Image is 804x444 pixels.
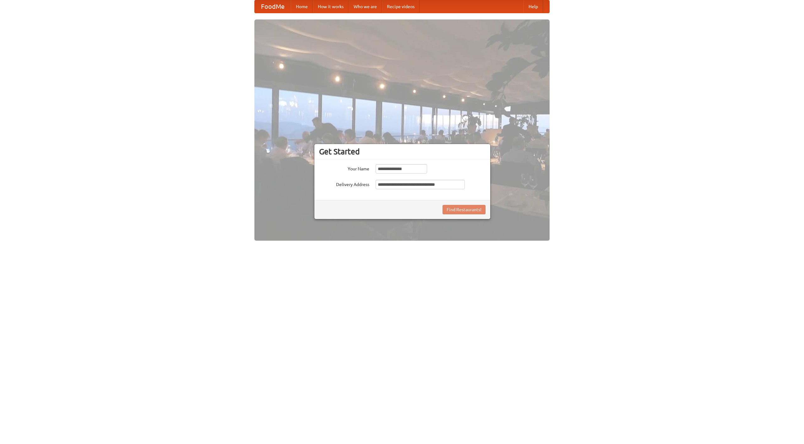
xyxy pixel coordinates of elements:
h3: Get Started [319,147,486,156]
a: Recipe videos [382,0,420,13]
a: How it works [313,0,349,13]
a: FoodMe [255,0,291,13]
label: Delivery Address [319,180,369,188]
a: Who we are [349,0,382,13]
a: Home [291,0,313,13]
label: Your Name [319,164,369,172]
button: Find Restaurants! [443,205,486,214]
a: Help [524,0,543,13]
